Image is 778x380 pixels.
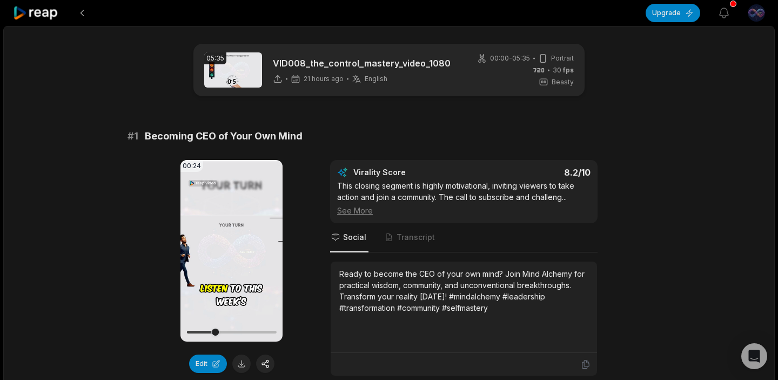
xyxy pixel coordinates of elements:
[339,268,588,314] div: Ready to become the CEO of your own mind? Join Mind Alchemy for practical wisdom, community, and ...
[553,65,574,75] span: 30
[646,4,700,22] button: Upgrade
[330,223,598,252] nav: Tabs
[273,57,451,70] p: VID008_the_control_mastery_video_1080
[180,160,283,342] video: Your browser does not support mp4 format.
[343,232,366,243] span: Social
[741,343,767,369] div: Open Intercom Messenger
[128,129,138,144] span: # 1
[204,52,226,64] div: 05:35
[551,54,574,63] span: Portrait
[397,232,435,243] span: Transcript
[475,167,591,178] div: 8.2 /10
[145,129,303,144] span: Becoming CEO of Your Own Mind
[337,205,591,216] div: See More
[563,66,574,74] span: fps
[304,75,344,83] span: 21 hours ago
[189,355,227,373] button: Edit
[365,75,387,83] span: English
[552,77,574,87] span: Beasty
[490,54,530,63] span: 00:00 - 05:35
[353,167,470,178] div: Virality Score
[337,180,591,216] div: This closing segment is highly motivational, inviting viewers to take action and join a community...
